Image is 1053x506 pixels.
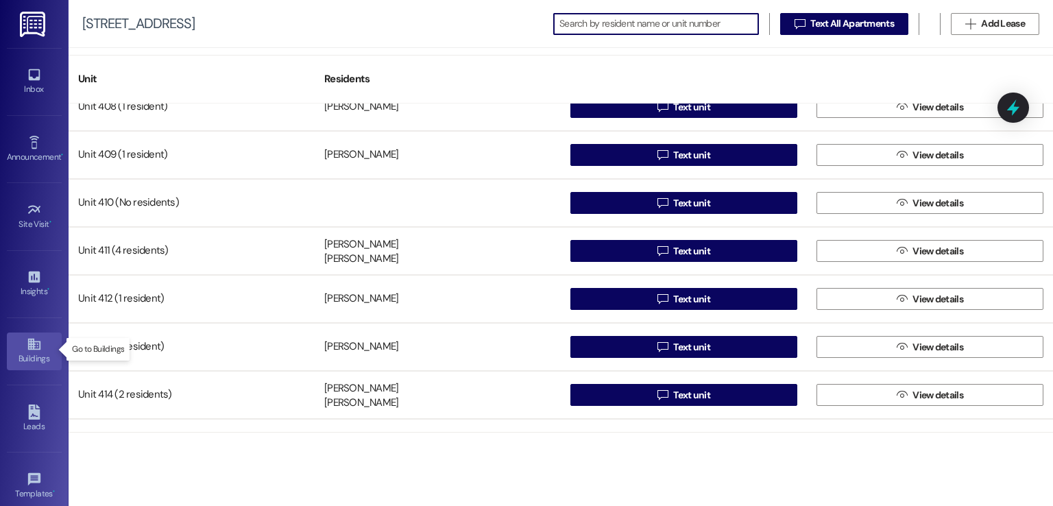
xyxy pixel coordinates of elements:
div: [PERSON_NAME] [324,396,398,411]
i:  [657,149,668,160]
button: View details [816,288,1043,310]
button: View details [816,144,1043,166]
span: • [53,487,55,496]
i:  [897,293,907,304]
span: • [61,150,63,160]
span: View details [912,100,963,115]
i:  [657,101,668,112]
div: Unit 412 (1 resident) [69,285,315,313]
i:  [897,341,907,352]
i:  [657,245,668,256]
span: View details [912,244,963,258]
span: Text unit [673,196,710,210]
div: [PERSON_NAME] [324,237,398,252]
button: Text unit [570,288,797,310]
div: Unit 501 (1 resident) [69,429,315,457]
p: Go to Buildings [72,344,124,355]
button: Text unit [570,384,797,406]
span: Text unit [673,100,710,115]
a: Leads [7,400,62,437]
span: View details [912,148,963,162]
a: Buildings [7,333,62,370]
img: ResiDesk Logo [20,12,48,37]
input: Search by resident name or unit number [559,14,758,34]
button: Add Lease [951,13,1039,35]
div: Unit [69,62,315,96]
button: Text unit [570,96,797,118]
div: [PERSON_NAME] [324,252,398,267]
button: View details [816,384,1043,406]
i:  [897,197,907,208]
div: [STREET_ADDRESS] [82,16,195,31]
button: Text unit [570,240,797,262]
button: Text unit [570,192,797,214]
button: View details [816,336,1043,358]
i:  [795,19,805,29]
i:  [897,149,907,160]
i:  [657,341,668,352]
span: View details [912,196,963,210]
div: [PERSON_NAME] [324,292,398,306]
div: [PERSON_NAME] [324,381,398,396]
div: Unit 413 (1 resident) [69,333,315,361]
div: Unit 411 (4 residents) [69,237,315,265]
i:  [897,101,907,112]
span: Text unit [673,292,710,306]
i:  [657,389,668,400]
span: • [47,285,49,294]
a: Site Visit • [7,198,62,235]
span: View details [912,340,963,354]
button: View details [816,96,1043,118]
span: Text All Apartments [810,16,894,31]
div: Unit 409 (1 resident) [69,141,315,169]
span: Text unit [673,340,710,354]
button: Text All Apartments [780,13,908,35]
button: View details [816,192,1043,214]
span: View details [912,388,963,402]
span: Add Lease [981,16,1025,31]
div: Unit 410 (No residents) [69,189,315,217]
div: Residents [315,62,561,96]
div: Unit 408 (1 resident) [69,93,315,121]
div: Unit 414 (2 residents) [69,381,315,409]
button: View details [816,240,1043,262]
span: • [49,217,51,227]
i:  [965,19,976,29]
i:  [897,389,907,400]
a: Templates • [7,468,62,505]
span: Text unit [673,244,710,258]
div: [PERSON_NAME] [324,340,398,354]
button: Text unit [570,144,797,166]
i:  [657,197,668,208]
i:  [657,293,668,304]
button: Text unit [570,336,797,358]
div: [PERSON_NAME] [324,148,398,162]
a: Inbox [7,63,62,100]
a: Insights • [7,265,62,302]
span: Text unit [673,148,710,162]
i:  [897,245,907,256]
span: Text unit [673,388,710,402]
span: View details [912,292,963,306]
div: [PERSON_NAME] [324,100,398,115]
